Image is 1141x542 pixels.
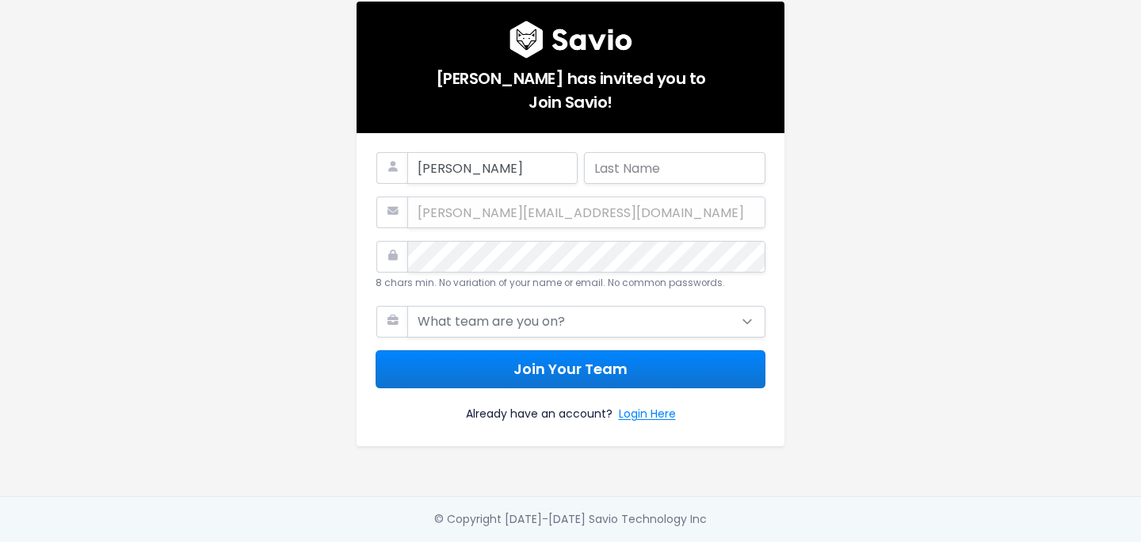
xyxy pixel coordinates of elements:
[376,350,765,389] button: Join Your Team
[434,510,707,529] div: © Copyright [DATE]-[DATE] Savio Technology Inc
[619,404,676,427] a: Login Here
[376,277,725,289] small: 8 chars min. No variation of your name or email. No common passwords.
[407,152,578,184] input: First Name
[509,21,632,59] img: logo600x187.a314fd40982d.png
[376,388,765,427] div: Already have an account?
[584,152,765,184] input: Last Name
[376,59,765,114] h5: [PERSON_NAME] has invited you to Join Savio!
